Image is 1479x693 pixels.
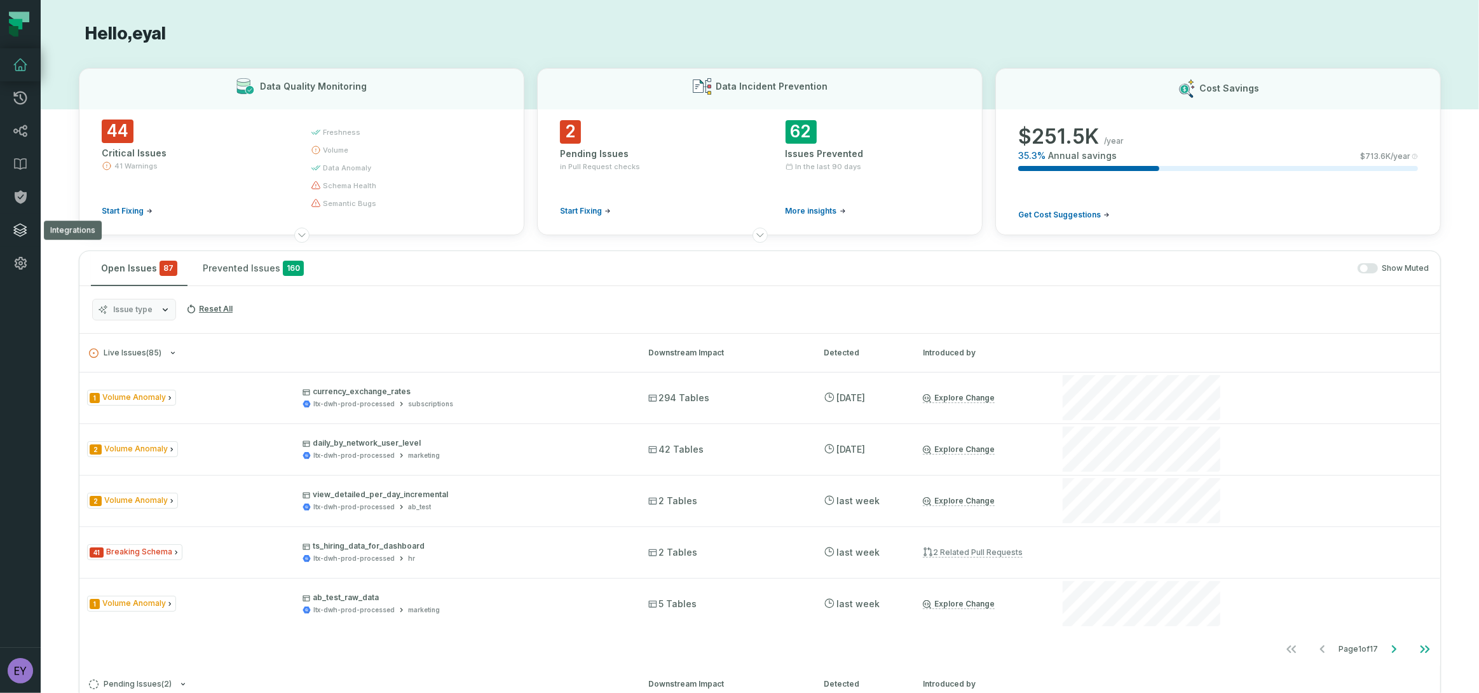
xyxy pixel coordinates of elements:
[716,80,828,93] h3: Data Incident Prevention
[87,493,178,509] span: Issue Type
[648,678,801,690] div: Downstream Impact
[87,596,176,612] span: Issue Type
[79,68,524,235] button: Data Quality Monitoring44Critical Issues41 WarningsStart Fixingfreshnessvolumedata anomalyschema ...
[923,496,995,506] a: Explore Change
[8,658,33,683] img: avatar of eyal
[1018,210,1101,220] span: Get Cost Suggestions
[90,444,102,455] span: Severity
[87,441,178,457] span: Issue Type
[102,147,288,160] div: Critical Issues
[824,678,900,690] div: Detected
[181,299,238,319] button: Reset All
[160,261,177,276] span: critical issues and errors combined
[303,438,625,448] p: daily_by_network_user_level
[408,502,431,512] div: ab_test
[560,120,581,144] span: 2
[90,393,100,403] span: Severity
[89,680,625,689] button: Pending Issues(2)
[836,444,865,455] relative-time: Aug 31, 2025, 5:34 AM GMT+3
[303,541,625,551] p: ts_hiring_data_for_dashboard
[319,263,1429,274] div: Show Muted
[923,547,1023,558] a: 2 related pull requests
[102,206,153,216] a: Start Fixing
[90,496,102,506] span: Severity
[1307,636,1338,662] button: Go to previous page
[303,387,625,397] p: currency_exchange_rates
[1018,149,1046,162] span: 35.3 %
[648,347,801,359] div: Downstream Impact
[102,206,144,216] span: Start Fixing
[114,161,158,171] span: 41 Warnings
[324,127,361,137] span: freshness
[1410,636,1440,662] button: Go to last page
[324,163,372,173] span: data anomaly
[836,598,880,609] relative-time: Aug 27, 2025, 5:28 AM GMT+3
[313,554,395,563] div: ltx-dwh-prod-processed
[313,399,395,409] div: ltx-dwh-prod-processed
[92,299,176,320] button: Issue type
[313,451,395,460] div: ltx-dwh-prod-processed
[408,451,440,460] div: marketing
[89,348,161,358] span: Live Issues ( 85 )
[560,161,640,172] span: in Pull Request checks
[1276,636,1440,662] ul: Page 1 of 17
[648,495,697,507] span: 2 Tables
[79,372,1440,664] div: Live Issues(85)
[648,598,697,610] span: 5 Tables
[1018,124,1099,149] span: $ 251.5K
[303,490,625,500] p: view_detailed_per_day_incremental
[324,145,349,155] span: volume
[923,444,995,455] a: Explore Change
[648,443,704,456] span: 42 Tables
[836,547,880,558] relative-time: Aug 27, 2025, 1:55 PM GMT+3
[90,547,104,558] span: Severity
[923,678,1037,690] div: Introduced by
[408,554,415,563] div: hr
[923,599,995,609] a: Explore Change
[786,148,960,160] div: Issues Prevented
[91,251,187,285] button: Open Issues
[1199,82,1259,95] h3: Cost Savings
[324,181,377,191] span: schema health
[79,23,1441,45] h1: Hello, eyal
[648,392,709,404] span: 294 Tables
[303,593,625,603] p: ab_test_raw_data
[836,495,880,506] relative-time: Aug 29, 2025, 5:34 AM GMT+3
[648,546,697,559] span: 2 Tables
[1018,210,1110,220] a: Get Cost Suggestions
[923,393,995,403] a: Explore Change
[79,636,1440,662] nav: pagination
[560,206,611,216] a: Start Fixing
[786,206,837,216] span: More insights
[113,305,153,315] span: Issue type
[102,120,133,143] span: 44
[193,251,314,285] button: Prevented Issues
[90,599,100,609] span: Severity
[313,502,395,512] div: ltx-dwh-prod-processed
[786,206,846,216] a: More insights
[1276,636,1307,662] button: Go to first page
[283,261,304,276] span: 160
[537,68,983,235] button: Data Incident Prevention2Pending Issuesin Pull Request checksStart Fixing62Issues PreventedIn the...
[408,399,453,409] div: subscriptions
[923,347,1037,359] div: Introduced by
[87,390,176,406] span: Issue Type
[89,680,172,689] span: Pending Issues ( 2 )
[995,68,1441,235] button: Cost Savings$251.5K/year35.3%Annual savings$713.6K/yearGet Cost Suggestions
[1048,149,1117,162] span: Annual savings
[313,605,395,615] div: ltx-dwh-prod-processed
[89,348,625,358] button: Live Issues(85)
[824,347,900,359] div: Detected
[560,206,602,216] span: Start Fixing
[1379,636,1409,662] button: Go to next page
[786,120,817,144] span: 62
[1360,151,1410,161] span: $ 713.6K /year
[836,392,865,403] relative-time: Sep 3, 2025, 5:32 AM GMT+3
[1104,136,1124,146] span: /year
[87,544,182,560] span: Issue Type
[44,221,102,240] div: Integrations
[408,605,440,615] div: marketing
[796,161,862,172] span: In the last 90 days
[560,148,735,160] div: Pending Issues
[260,80,367,93] h3: Data Quality Monitoring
